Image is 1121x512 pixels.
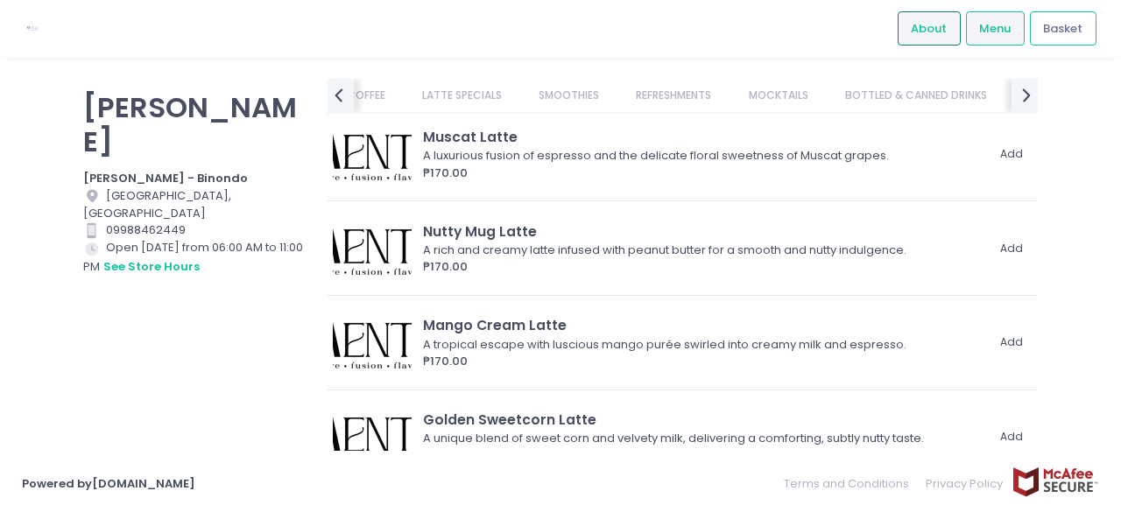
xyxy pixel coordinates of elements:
div: ₱170.00 [423,258,984,276]
div: ₱170.00 [423,165,984,182]
img: Golden Sweetcorn Latte [333,410,412,463]
div: A tropical escape with luscious mango purée swirled into creamy milk and espresso. [423,336,979,354]
button: Add [991,140,1033,169]
img: Mango Cream Latte [333,316,412,368]
img: logo [22,13,43,44]
img: mcafee-secure [1012,466,1099,497]
div: A rich and creamy latte infused with peanut butter for a smooth and nutty indulgence. [423,242,979,259]
b: [PERSON_NAME] - Binondo [83,170,248,186]
button: Add [991,423,1033,452]
div: Muscat Latte [423,127,984,147]
a: Terms and Conditions [784,466,918,501]
div: Open [DATE] from 06:00 AM to 11:00 PM [83,239,306,276]
a: Menu [966,11,1025,45]
div: ₱170.00 [423,447,984,465]
p: [PERSON_NAME] [83,90,306,158]
div: 09988462449 [83,221,306,239]
img: Nutty Mug Latte [333,222,412,275]
button: Add [991,328,1033,357]
div: Mango Cream Latte [423,315,984,335]
a: Privacy Policy [918,466,1012,501]
div: Golden Sweetcorn Latte [423,410,984,430]
a: About [898,11,961,45]
span: About [911,20,947,38]
button: see store hours [102,257,201,277]
div: ₱170.00 [423,353,984,370]
button: Add [991,234,1033,263]
div: Nutty Mug Latte [423,221,984,242]
a: Powered by[DOMAIN_NAME] [22,475,195,492]
span: Menu [979,20,1011,38]
div: A unique blend of sweet corn and velvety milk, delivering a comforting, subtly nutty taste. [423,430,979,447]
a: SMOOTHIES [522,79,617,112]
a: WINES [1007,79,1073,112]
img: Muscat Latte [333,128,412,180]
span: Basket [1043,20,1082,38]
a: REFRESHMENTS [619,79,729,112]
a: MOCKTAILS [731,79,825,112]
div: A luxurious fusion of espresso and the delicate floral sweetness of Muscat grapes. [423,147,979,165]
div: [GEOGRAPHIC_DATA], [GEOGRAPHIC_DATA] [83,187,306,222]
a: BOTTLED & CANNED DRINKS [828,79,1004,112]
a: LATTE SPECIALS [405,79,518,112]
